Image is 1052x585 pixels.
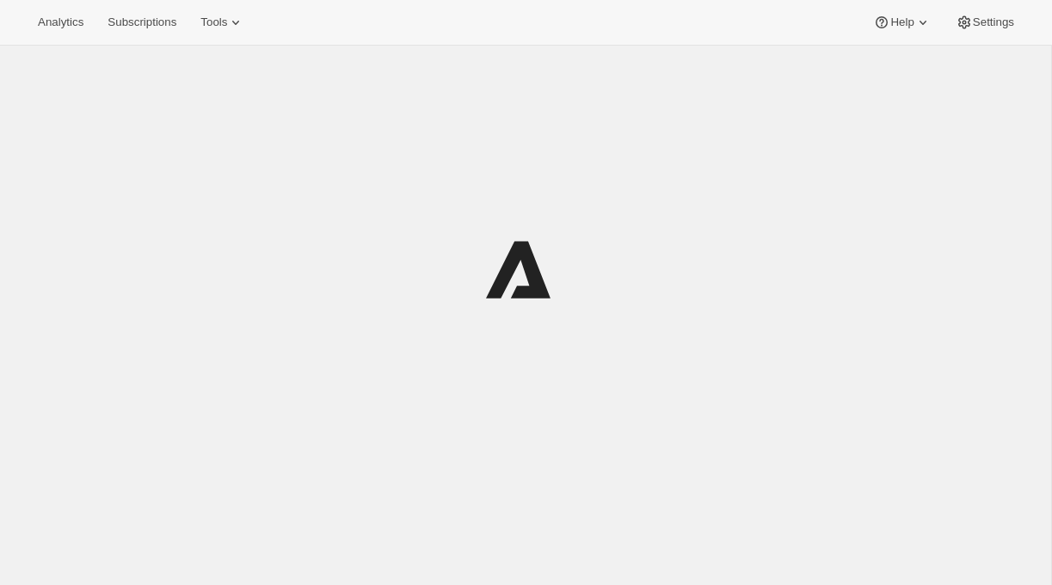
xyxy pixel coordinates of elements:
span: Tools [200,15,227,29]
button: Subscriptions [97,10,187,34]
span: Subscriptions [108,15,176,29]
button: Tools [190,10,255,34]
span: Analytics [38,15,83,29]
span: Settings [973,15,1014,29]
button: Analytics [28,10,94,34]
button: Settings [945,10,1024,34]
button: Help [863,10,941,34]
span: Help [890,15,914,29]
